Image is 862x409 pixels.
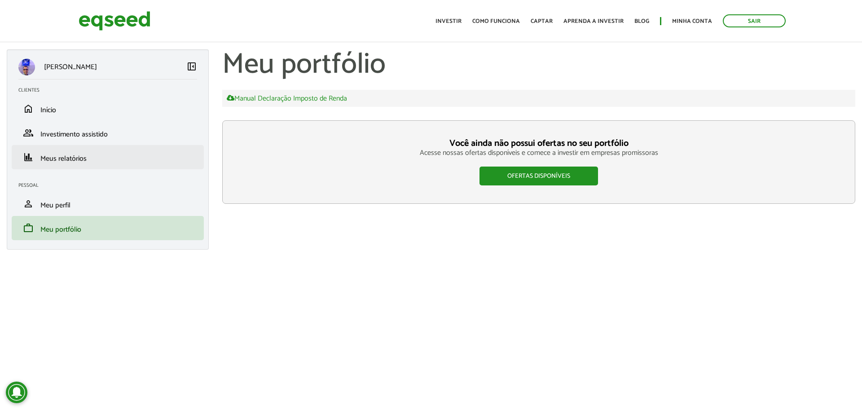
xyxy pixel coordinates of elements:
a: Captar [531,18,553,24]
a: Como funciona [472,18,520,24]
span: Meu portfólio [40,224,81,236]
h3: Você ainda não possui ofertas no seu portfólio [241,139,837,149]
a: Sair [723,14,786,27]
span: person [23,198,34,209]
a: Investir [435,18,462,24]
li: Meus relatórios [12,145,204,169]
span: group [23,128,34,138]
span: finance [23,152,34,163]
a: financeMeus relatórios [18,152,197,163]
img: EqSeed [79,9,150,33]
span: left_panel_close [186,61,197,72]
a: Ofertas disponíveis [479,167,598,185]
p: Acesse nossas ofertas disponíveis e comece a investir em empresas promissoras [241,149,837,157]
span: work [23,223,34,233]
span: Início [40,104,56,116]
span: home [23,103,34,114]
h1: Meu portfólio [222,49,855,81]
h2: Pessoal [18,183,204,188]
p: [PERSON_NAME] [44,63,97,71]
li: Meu portfólio [12,216,204,240]
a: Blog [634,18,649,24]
a: Manual Declaração Imposto de Renda [227,94,347,102]
span: Investimento assistido [40,128,108,141]
h2: Clientes [18,88,204,93]
a: Aprenda a investir [563,18,624,24]
a: homeInício [18,103,197,114]
a: groupInvestimento assistido [18,128,197,138]
li: Investimento assistido [12,121,204,145]
li: Meu perfil [12,192,204,216]
a: Colapsar menu [186,61,197,74]
span: Meus relatórios [40,153,87,165]
a: Minha conta [672,18,712,24]
a: workMeu portfólio [18,223,197,233]
a: personMeu perfil [18,198,197,209]
span: Meu perfil [40,199,70,211]
li: Início [12,97,204,121]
